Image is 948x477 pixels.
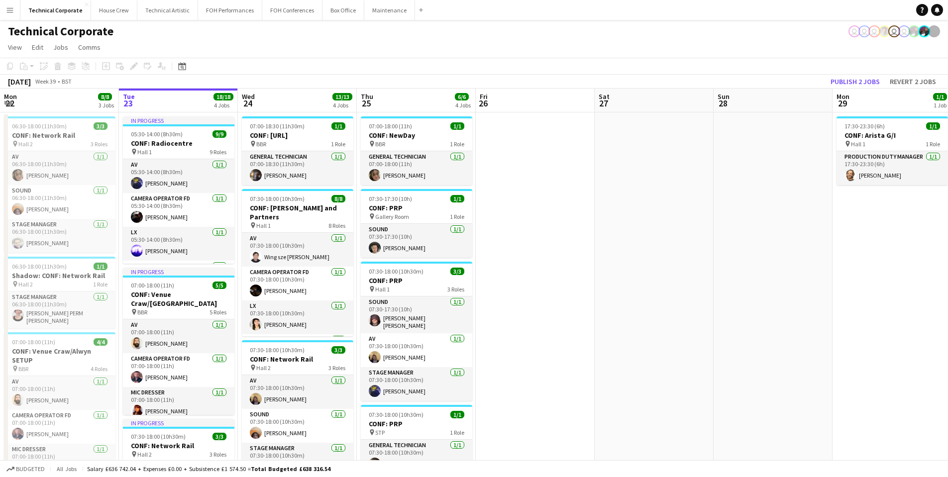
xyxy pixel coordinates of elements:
[375,286,390,293] span: Hall 1
[91,0,137,20] button: House Crew
[198,0,262,20] button: FOH Performances
[361,224,472,258] app-card-role: Sound1/107:30-17:30 (10h)[PERSON_NAME]
[18,281,33,288] span: Hall 2
[331,346,345,354] span: 3/3
[361,419,472,428] h3: CONF: PRP
[716,97,730,109] span: 28
[123,353,234,387] app-card-role: Camera Operator FD1/107:00-18:00 (11h)[PERSON_NAME]
[131,282,174,289] span: 07:00-18:00 (11h)
[250,195,305,202] span: 07:30-18:00 (10h30m)
[55,465,79,473] span: All jobs
[4,376,115,410] app-card-role: AV1/107:00-18:00 (11h)[PERSON_NAME]
[123,387,234,421] app-card-role: Mic Dresser1/107:00-18:00 (11h)[PERSON_NAME]
[375,140,385,148] span: BBR
[250,122,305,130] span: 07:00-18:30 (11h30m)
[32,43,43,52] span: Edit
[212,433,226,440] span: 3/3
[364,0,415,20] button: Maintenance
[858,25,870,37] app-user-avatar: Visitor Services
[478,97,488,109] span: 26
[447,286,464,293] span: 3 Roles
[851,140,865,148] span: Hall 1
[242,300,353,334] app-card-role: LX1/107:30-18:00 (10h30m)[PERSON_NAME]
[361,440,472,474] app-card-role: General Technician1/107:30-18:00 (10h30m)[PERSON_NAME]
[242,189,353,336] app-job-card: 07:30-18:00 (10h30m)8/8CONF: [PERSON_NAME] and Partners Hall 18 RolesAV1/107:30-18:00 (10h30m)Win...
[28,41,47,54] a: Edit
[137,308,147,316] span: BBR
[123,193,234,227] app-card-role: Camera Operator FD1/105:30-14:00 (8h30m)[PERSON_NAME]
[2,97,17,109] span: 22
[242,131,353,140] h3: CONF: [URL]
[242,375,353,409] app-card-role: AV1/107:30-18:00 (10h30m)[PERSON_NAME]
[242,267,353,300] app-card-role: Camera Operator FD1/107:30-18:00 (10h30m)[PERSON_NAME]
[898,25,910,37] app-user-avatar: Liveforce Admin
[331,195,345,202] span: 8/8
[599,92,610,101] span: Sat
[331,122,345,130] span: 1/1
[91,365,107,373] span: 4 Roles
[4,219,115,253] app-card-role: Stage Manager1/106:30-18:00 (11h30m)[PERSON_NAME]
[62,78,72,85] div: BST
[4,151,115,185] app-card-role: AV1/106:30-18:00 (11h30m)[PERSON_NAME]
[369,195,412,202] span: 07:30-17:30 (10h)
[123,268,234,276] div: In progress
[918,25,930,37] app-user-avatar: Zubair PERM Dhalla
[361,296,472,333] app-card-role: Sound1/107:30-17:30 (10h)[PERSON_NAME] [PERSON_NAME]
[4,291,115,328] app-card-role: Stage Manager1/106:30-18:00 (11h30m)[PERSON_NAME] PERM [PERSON_NAME]
[369,268,423,275] span: 07:30-18:00 (10h30m)
[53,43,68,52] span: Jobs
[450,122,464,130] span: 1/1
[94,122,107,130] span: 3/3
[131,130,183,138] span: 05:30-14:00 (8h30m)
[361,333,472,367] app-card-role: AV1/107:30-18:00 (10h30m)[PERSON_NAME]
[251,465,330,473] span: Total Budgeted £638 316.54
[926,122,940,130] span: 1/1
[450,411,464,418] span: 1/1
[322,0,364,20] button: Box Office
[359,97,373,109] span: 25
[455,93,469,100] span: 6/6
[123,268,234,415] div: In progress07:00-18:00 (11h)5/5CONF: Venue Craw/[GEOGRAPHIC_DATA] BBR5 RolesAV1/107:00-18:00 (11h...
[926,140,940,148] span: 1 Role
[361,405,472,474] app-job-card: 07:30-18:00 (10h30m)1/1CONF: PRP STP1 RoleGeneral Technician1/107:30-18:00 (10h30m)[PERSON_NAME]
[369,411,423,418] span: 07:30-18:00 (10h30m)
[837,92,849,101] span: Mon
[375,213,409,220] span: Gallery Room
[242,334,353,368] app-card-role: Recording Engineer FD1/1
[450,429,464,436] span: 1 Role
[375,429,385,436] span: STP
[93,281,107,288] span: 1 Role
[8,24,113,39] h1: Technical Corporate
[361,131,472,140] h3: CONF: NewDay
[213,93,233,100] span: 18/18
[933,93,947,100] span: 1/1
[242,92,255,101] span: Wed
[837,151,948,185] app-card-role: Production Duty Manager1/117:30-23:30 (6h)[PERSON_NAME]
[49,41,72,54] a: Jobs
[99,101,114,109] div: 3 Jobs
[361,116,472,185] div: 07:00-18:00 (11h)1/1CONF: NewDay BBR1 RoleGeneral Technician1/107:00-18:00 (11h)[PERSON_NAME]
[4,257,115,328] app-job-card: 06:30-18:00 (11h30m)1/1Shadow: CONF: Network Rail Hall 21 RoleStage Manager1/106:30-18:00 (11h30m...
[131,433,186,440] span: 07:30-18:00 (10h30m)
[361,203,472,212] h3: CONF: PRP
[450,140,464,148] span: 1 Role
[121,97,135,109] span: 23
[212,282,226,289] span: 5/5
[361,262,472,401] app-job-card: 07:30-18:00 (10h30m)3/3CONF: PRP Hall 13 RolesSound1/107:30-17:30 (10h)[PERSON_NAME] [PERSON_NAME...
[4,41,26,54] a: View
[837,116,948,185] app-job-card: 17:30-23:30 (6h)1/1CONF: Arista G/I Hall 11 RoleProduction Duty Manager1/117:30-23:30 (6h)[PERSON...
[212,130,226,138] span: 9/9
[12,122,67,130] span: 06:30-18:00 (11h30m)
[33,78,58,85] span: Week 39
[123,116,234,264] div: In progress05:30-14:00 (8h30m)9/9CONF: Radiocentre Hall 19 RolesAV1/105:30-14:00 (8h30m)[PERSON_N...
[878,25,890,37] app-user-avatar: Tom PERM Jeyes
[74,41,105,54] a: Comms
[240,97,255,109] span: 24
[123,227,234,261] app-card-role: LX1/105:30-14:00 (8h30m)[PERSON_NAME]
[242,116,353,185] app-job-card: 07:00-18:30 (11h30m)1/1CONF: [URL] BBR1 RoleGeneral Technician1/107:00-18:30 (11h30m)[PERSON_NAME]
